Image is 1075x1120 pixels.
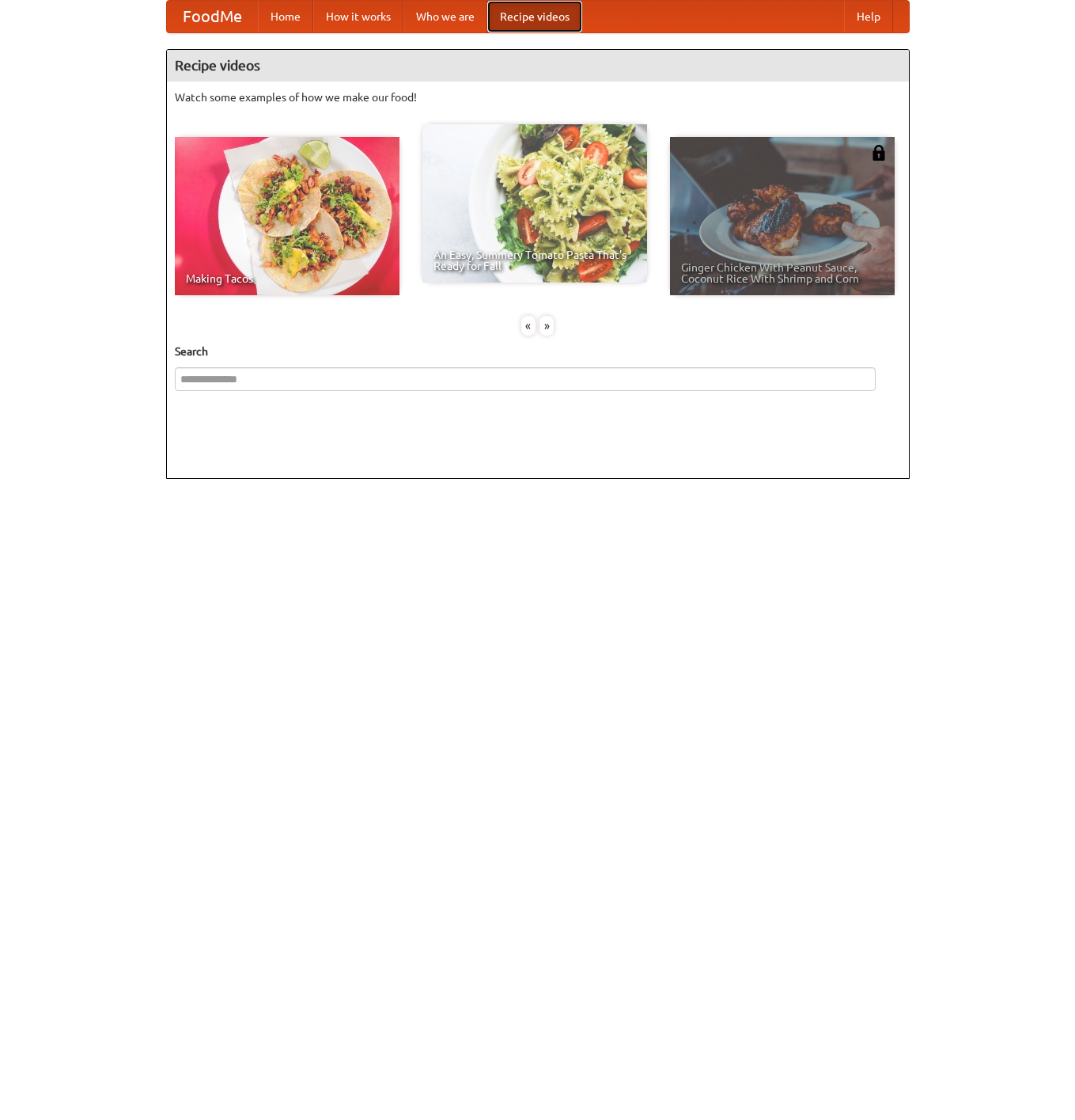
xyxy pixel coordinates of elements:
h4: Recipe videos [167,50,909,82]
div: » [539,316,554,336]
a: FoodMe [167,1,258,32]
span: Making Tacos [186,273,388,284]
h5: Search [175,344,901,359]
div: « [521,316,536,336]
a: Who we are [403,1,487,32]
img: 483408.png [871,145,887,161]
a: An Easy, Summery Tomato Pasta That's Ready for Fall [422,124,647,283]
span: An Easy, Summery Tomato Pasta That's Ready for Fall [433,249,636,271]
a: Help [844,1,893,32]
a: Recipe videos [487,1,582,32]
a: Making Tacos [175,137,399,295]
p: Watch some examples of how we make our food! [175,89,901,105]
a: Home [258,1,313,32]
a: How it works [313,1,403,32]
